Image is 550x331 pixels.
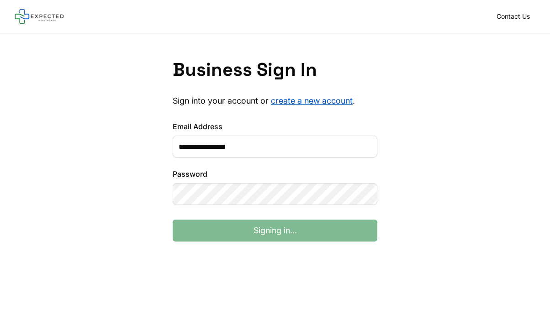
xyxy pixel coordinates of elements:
[173,95,377,106] p: Sign into your account or .
[173,59,377,81] h1: Business Sign In
[491,10,535,23] a: Contact Us
[271,96,353,105] a: create a new account
[173,121,377,132] label: Email Address
[173,168,377,179] label: Password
